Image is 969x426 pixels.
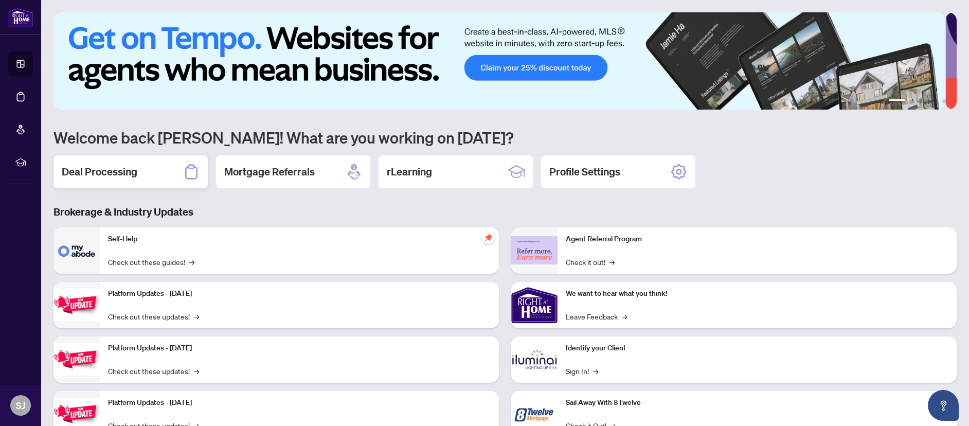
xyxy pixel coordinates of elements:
p: Agent Referral Program [566,234,948,245]
h2: rLearning [387,165,432,179]
img: Agent Referral Program [511,236,558,264]
a: Sign In!→ [566,365,598,377]
h1: Welcome back [PERSON_NAME]! What are you working on [DATE]? [53,128,957,147]
a: Check out these guides!→ [108,256,194,268]
img: Slide 0 [53,12,945,110]
a: Check it out!→ [566,256,615,268]
h2: Mortgage Referrals [224,165,315,179]
p: Platform Updates - [DATE] [108,288,491,299]
a: Leave Feedback→ [566,311,627,322]
img: Platform Updates - July 21, 2025 [53,289,100,321]
span: SJ [16,398,25,413]
button: 6 [942,99,946,103]
button: 1 [889,99,905,103]
p: Platform Updates - [DATE] [108,343,491,354]
h2: Deal Processing [62,165,137,179]
button: 3 [918,99,922,103]
h3: Brokerage & Industry Updates [53,205,957,219]
img: Identify your Client [511,336,558,383]
a: Check out these updates!→ [108,365,199,377]
span: → [622,311,627,322]
p: Self-Help [108,234,491,245]
span: → [189,256,194,268]
p: We want to hear what you think! [566,288,948,299]
button: 2 [909,99,913,103]
button: 5 [934,99,938,103]
img: We want to hear what you think! [511,282,558,328]
span: pushpin [482,232,495,244]
img: logo [8,8,33,27]
img: Self-Help [53,227,100,274]
span: → [593,365,598,377]
p: Identify your Client [566,343,948,354]
span: → [609,256,615,268]
img: Platform Updates - July 8, 2025 [53,343,100,376]
p: Platform Updates - [DATE] [108,397,491,409]
button: 4 [926,99,930,103]
span: → [194,365,199,377]
a: Check out these updates!→ [108,311,199,322]
p: Sail Away With 8Twelve [566,397,948,409]
span: → [194,311,199,322]
button: Open asap [928,390,959,421]
h2: Profile Settings [549,165,620,179]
